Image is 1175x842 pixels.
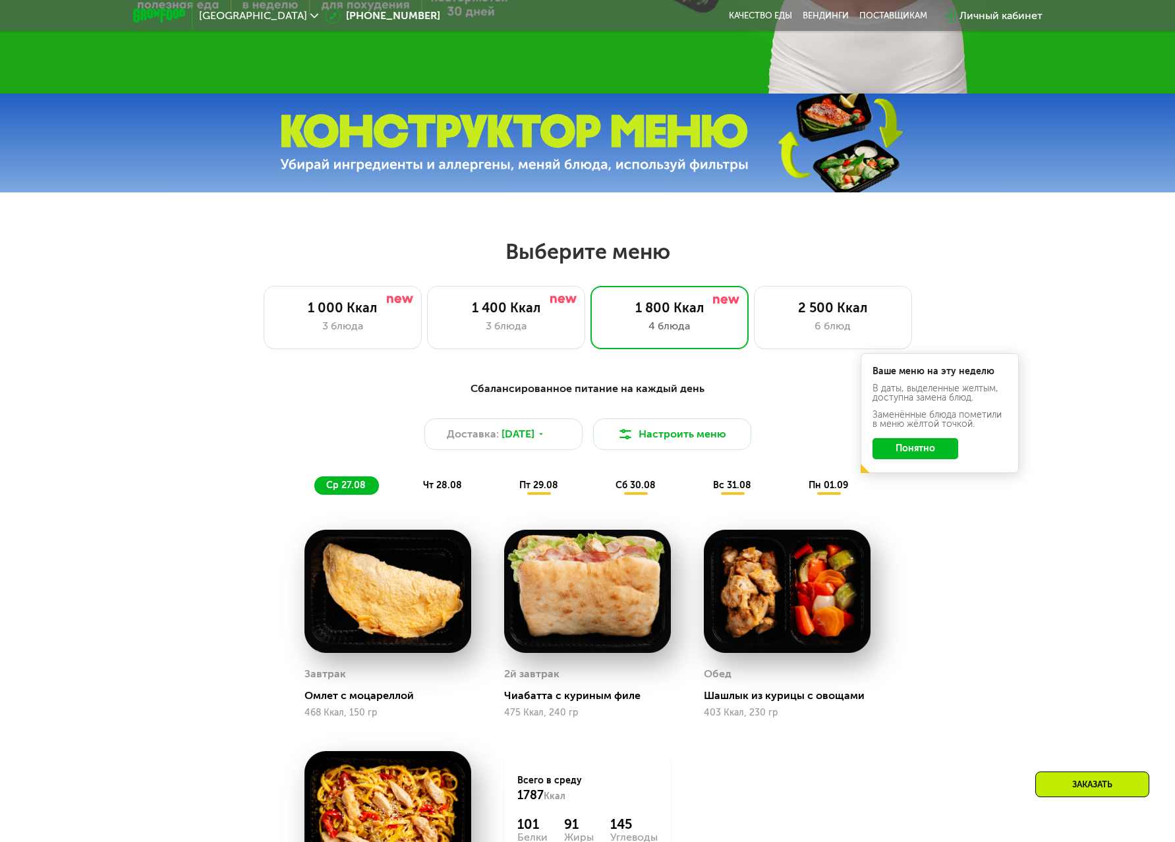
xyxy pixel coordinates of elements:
[504,664,559,684] div: 2й завтрак
[859,11,927,21] div: поставщикам
[441,318,571,334] div: 3 блюда
[704,708,871,718] div: 403 Ккал, 230 гр
[326,480,366,491] span: ср 27.08
[517,816,548,832] div: 101
[1035,772,1149,797] div: Заказать
[604,318,735,334] div: 4 блюда
[517,788,544,802] span: 1787
[277,318,408,334] div: 3 блюда
[873,410,1007,429] div: Заменённые блюда пометили в меню жёлтой точкой.
[447,426,499,442] span: Доставка:
[768,300,898,316] div: 2 500 Ккал
[616,480,656,491] span: сб 30.08
[304,689,482,702] div: Омлет с моцареллой
[517,774,658,803] div: Всего в среду
[502,426,534,442] span: [DATE]
[304,708,471,718] div: 468 Ккал, 150 гр
[704,664,731,684] div: Обед
[199,11,307,21] span: [GEOGRAPHIC_DATA]
[304,664,346,684] div: Завтрак
[441,300,571,316] div: 1 400 Ккал
[873,367,1007,376] div: Ваше меню на эту неделю
[593,418,751,450] button: Настроить меню
[809,480,848,491] span: пн 01.09
[729,11,792,21] a: Качество еды
[610,816,658,832] div: 145
[504,708,671,718] div: 475 Ккал, 240 гр
[423,480,462,491] span: чт 28.08
[704,689,881,702] div: Шашлык из курицы с овощами
[873,438,958,459] button: Понятно
[544,791,565,802] span: Ккал
[768,318,898,334] div: 6 блюд
[42,239,1133,265] h2: Выберите меню
[564,816,594,832] div: 91
[198,381,978,397] div: Сбалансированное питание на каждый день
[604,300,735,316] div: 1 800 Ккал
[277,300,408,316] div: 1 000 Ккал
[504,689,681,702] div: Чиабатта с куриным филе
[960,8,1043,24] div: Личный кабинет
[873,384,1007,403] div: В даты, выделенные желтым, доступна замена блюд.
[713,480,751,491] span: вс 31.08
[803,11,849,21] a: Вендинги
[325,8,440,24] a: [PHONE_NUMBER]
[519,480,558,491] span: пт 29.08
